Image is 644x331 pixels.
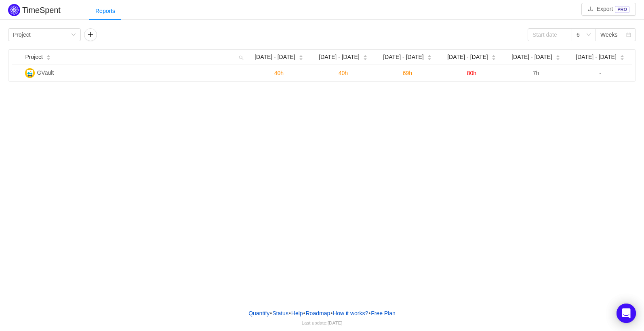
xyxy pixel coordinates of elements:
[89,2,122,20] div: Reports
[620,57,624,59] i: icon: caret-down
[46,57,51,59] i: icon: caret-down
[363,57,367,59] i: icon: caret-down
[330,310,333,316] span: •
[8,4,20,16] img: Quantify logo
[274,70,284,76] span: 40h
[447,53,488,61] span: [DATE] - [DATE]
[491,57,496,59] i: icon: caret-down
[577,29,580,41] div: 6
[13,29,31,41] div: Project
[299,54,303,59] div: Sort
[533,70,539,76] span: 7h
[467,70,476,76] span: 80h
[576,53,617,61] span: [DATE] - [DATE]
[581,3,636,16] button: icon: downloadExportPRO
[363,54,368,59] div: Sort
[248,307,270,319] a: Quantify
[339,70,348,76] span: 40h
[270,310,272,316] span: •
[427,57,431,59] i: icon: caret-down
[236,50,247,65] i: icon: search
[303,310,305,316] span: •
[556,54,560,59] div: Sort
[620,54,624,57] i: icon: caret-up
[272,307,289,319] a: Status
[46,54,51,59] div: Sort
[617,304,636,323] div: Open Intercom Messenger
[556,54,560,57] i: icon: caret-up
[427,54,432,59] div: Sort
[491,54,496,59] div: Sort
[37,69,54,76] span: GVault
[302,320,343,325] span: Last update:
[255,53,295,61] span: [DATE] - [DATE]
[305,307,331,319] a: Roadmap
[383,53,424,61] span: [DATE] - [DATE]
[368,310,370,316] span: •
[71,32,76,38] i: icon: down
[84,28,97,41] button: icon: plus
[511,53,552,61] span: [DATE] - [DATE]
[25,53,43,61] span: Project
[586,32,591,38] i: icon: down
[291,307,303,319] a: Help
[403,70,412,76] span: 69h
[328,320,343,325] span: [DATE]
[25,68,35,78] img: G
[620,54,625,59] div: Sort
[491,54,496,57] i: icon: caret-up
[427,54,431,57] i: icon: caret-up
[370,307,396,319] button: Free Plan
[333,307,368,319] button: How it works?
[22,6,61,15] h2: TimeSpent
[528,28,572,41] input: Start date
[363,54,367,57] i: icon: caret-up
[299,57,303,59] i: icon: caret-down
[599,70,601,76] span: -
[299,54,303,57] i: icon: caret-up
[46,54,51,57] i: icon: caret-up
[319,53,360,61] span: [DATE] - [DATE]
[556,57,560,59] i: icon: caret-down
[289,310,291,316] span: •
[600,29,618,41] div: Weeks
[626,32,631,38] i: icon: calendar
